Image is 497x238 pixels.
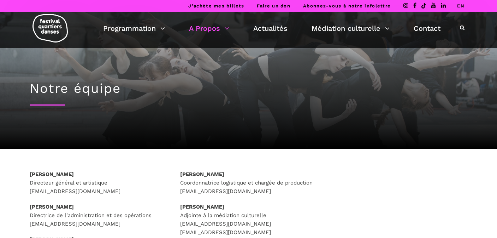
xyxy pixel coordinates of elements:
strong: [PERSON_NAME] [30,171,74,177]
strong: [PERSON_NAME] [180,171,224,177]
a: Programmation [103,22,165,34]
a: A Propos [189,22,229,34]
strong: [PERSON_NAME] [30,204,74,210]
a: EN [457,3,465,8]
a: Faire un don [257,3,290,8]
a: J’achète mes billets [188,3,244,8]
a: Médiation culturelle [312,22,390,34]
a: Contact [414,22,440,34]
a: Abonnez-vous à notre infolettre [303,3,391,8]
p: Adjointe à la médiation culturelle [EMAIL_ADDRESS][DOMAIN_NAME] [EMAIL_ADDRESS][DOMAIN_NAME] [180,203,317,237]
p: Directrice de l’administration et des opérations [EMAIL_ADDRESS][DOMAIN_NAME] [30,203,166,228]
h1: Notre équipe [30,81,468,96]
strong: [PERSON_NAME] [180,204,224,210]
a: Actualités [253,22,288,34]
p: Directeur général et artistique [EMAIL_ADDRESS][DOMAIN_NAME] [30,170,166,195]
p: Coordonnatrice logistique et chargée de production [EMAIL_ADDRESS][DOMAIN_NAME] [180,170,317,195]
img: logo-fqd-med [32,14,68,42]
